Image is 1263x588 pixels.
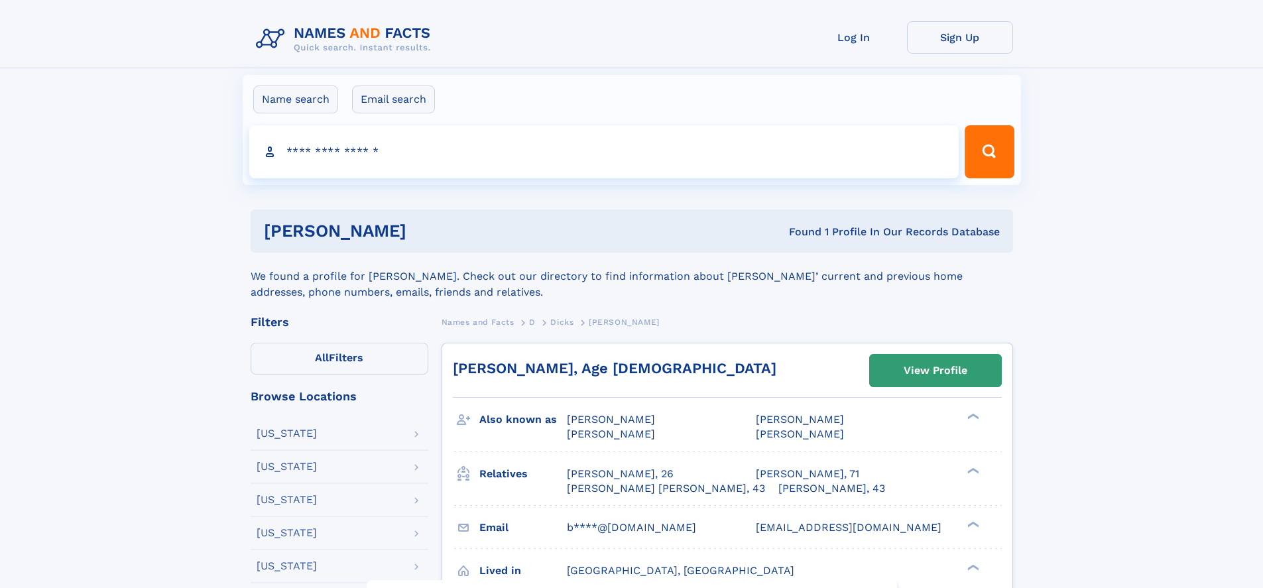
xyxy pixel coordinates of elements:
[479,559,567,582] h3: Lived in
[567,428,655,440] span: [PERSON_NAME]
[870,355,1001,386] a: View Profile
[257,428,317,439] div: [US_STATE]
[257,495,317,505] div: [US_STATE]
[251,253,1013,300] div: We found a profile for [PERSON_NAME]. Check out our directory to find information about [PERSON_N...
[453,360,776,377] a: [PERSON_NAME], Age [DEMOGRAPHIC_DATA]
[801,21,907,54] a: Log In
[756,428,844,440] span: [PERSON_NAME]
[479,463,567,485] h3: Relatives
[529,314,536,330] a: D
[479,408,567,431] h3: Also known as
[567,413,655,426] span: [PERSON_NAME]
[249,125,959,178] input: search input
[251,390,428,402] div: Browse Locations
[907,21,1013,54] a: Sign Up
[964,563,980,571] div: ❯
[251,21,442,57] img: Logo Names and Facts
[315,351,329,364] span: All
[529,318,536,327] span: D
[756,521,941,534] span: [EMAIL_ADDRESS][DOMAIN_NAME]
[567,467,674,481] a: [PERSON_NAME], 26
[251,316,428,328] div: Filters
[964,520,980,528] div: ❯
[479,516,567,539] h3: Email
[257,561,317,571] div: [US_STATE]
[597,225,1000,239] div: Found 1 Profile In Our Records Database
[567,481,765,496] a: [PERSON_NAME] [PERSON_NAME], 43
[964,412,980,421] div: ❯
[550,318,573,327] span: Dicks
[965,125,1014,178] button: Search Button
[589,318,660,327] span: [PERSON_NAME]
[567,564,794,577] span: [GEOGRAPHIC_DATA], [GEOGRAPHIC_DATA]
[964,466,980,475] div: ❯
[264,223,598,239] h1: [PERSON_NAME]
[904,355,967,386] div: View Profile
[251,343,428,375] label: Filters
[550,314,573,330] a: Dicks
[756,467,859,481] a: [PERSON_NAME], 71
[442,314,514,330] a: Names and Facts
[253,86,338,113] label: Name search
[352,86,435,113] label: Email search
[257,528,317,538] div: [US_STATE]
[756,413,844,426] span: [PERSON_NAME]
[257,461,317,472] div: [US_STATE]
[778,481,885,496] a: [PERSON_NAME], 43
